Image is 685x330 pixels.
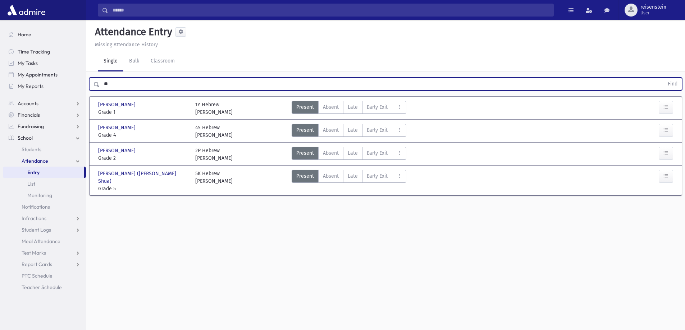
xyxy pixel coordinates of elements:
[3,144,86,155] a: Students
[3,46,86,57] a: Time Tracking
[3,259,86,270] a: Report Cards
[3,57,86,69] a: My Tasks
[22,273,52,279] span: PTC Schedule
[18,112,40,118] span: Financials
[348,149,358,157] span: Late
[98,131,188,139] span: Grade 4
[348,126,358,134] span: Late
[195,101,233,116] div: 1Y Hebrew [PERSON_NAME]
[22,215,46,222] span: Infractions
[98,147,137,154] span: [PERSON_NAME]
[27,192,52,199] span: Monitoring
[22,284,62,291] span: Teacher Schedule
[663,78,682,90] button: Find
[195,170,233,192] div: 5K Hebrew [PERSON_NAME]
[3,190,86,201] a: Monitoring
[18,31,31,38] span: Home
[22,261,52,268] span: Report Cards
[98,170,188,185] span: [PERSON_NAME] ([PERSON_NAME] Shua)
[6,3,47,17] img: AdmirePro
[3,178,86,190] a: List
[296,126,314,134] span: Present
[145,51,181,71] a: Classroom
[3,98,86,109] a: Accounts
[3,167,84,178] a: Entry
[22,250,46,256] span: Test Marks
[292,101,406,116] div: AttTypes
[98,101,137,108] span: [PERSON_NAME]
[640,4,666,10] span: reisenstein
[296,149,314,157] span: Present
[3,213,86,224] a: Infractions
[98,51,123,71] a: Single
[3,155,86,167] a: Attendance
[22,146,41,153] span: Students
[367,103,388,111] span: Early Exit
[22,238,60,245] span: Meal Attendance
[98,124,137,131] span: [PERSON_NAME]
[348,103,358,111] span: Late
[3,29,86,40] a: Home
[22,227,51,233] span: Student Logs
[3,69,86,80] a: My Appointments
[3,109,86,121] a: Financials
[18,48,50,55] span: Time Tracking
[195,124,233,139] div: 4S Hebrew [PERSON_NAME]
[27,181,35,187] span: List
[292,170,406,192] div: AttTypes
[640,10,666,16] span: User
[3,132,86,144] a: School
[18,71,58,78] span: My Appointments
[98,185,188,192] span: Grade 5
[92,26,172,38] h5: Attendance Entry
[3,201,86,213] a: Notifications
[323,126,339,134] span: Absent
[367,149,388,157] span: Early Exit
[22,158,48,164] span: Attendance
[98,154,188,162] span: Grade 2
[98,108,188,116] span: Grade 1
[18,100,38,107] span: Accounts
[3,224,86,236] a: Student Logs
[27,169,40,176] span: Entry
[292,147,406,162] div: AttTypes
[323,103,339,111] span: Absent
[95,42,158,48] u: Missing Attendance History
[3,270,86,282] a: PTC Schedule
[18,60,38,66] span: My Tasks
[323,172,339,180] span: Absent
[292,124,406,139] div: AttTypes
[18,83,44,89] span: My Reports
[323,149,339,157] span: Absent
[18,135,33,141] span: School
[3,80,86,92] a: My Reports
[22,204,50,210] span: Notifications
[3,121,86,132] a: Fundraising
[3,236,86,247] a: Meal Attendance
[367,172,388,180] span: Early Exit
[348,172,358,180] span: Late
[296,103,314,111] span: Present
[108,4,553,17] input: Search
[92,42,158,48] a: Missing Attendance History
[18,123,44,130] span: Fundraising
[296,172,314,180] span: Present
[195,147,233,162] div: 2P Hebrew [PERSON_NAME]
[367,126,388,134] span: Early Exit
[3,247,86,259] a: Test Marks
[3,282,86,293] a: Teacher Schedule
[123,51,145,71] a: Bulk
